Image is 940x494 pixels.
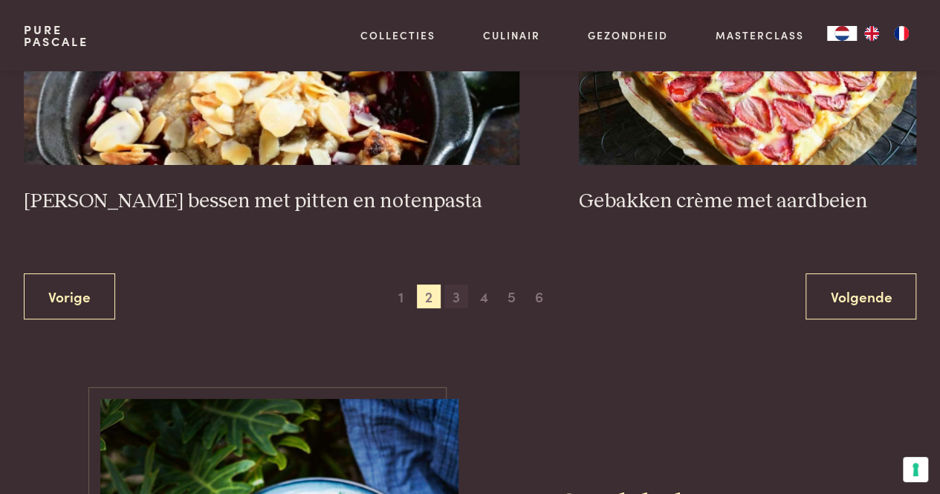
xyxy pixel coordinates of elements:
[472,285,496,308] span: 4
[827,26,857,41] a: NL
[24,189,520,215] h3: [PERSON_NAME] bessen met pitten en notenpasta
[903,457,928,482] button: Uw voorkeuren voor toestemming voor trackingtechnologieën
[806,273,916,320] a: Volgende
[857,26,916,41] ul: Language list
[588,27,668,43] a: Gezondheid
[389,285,413,308] span: 1
[579,189,916,215] h3: Gebakken crème met aardbeien
[483,27,540,43] a: Culinair
[24,24,88,48] a: PurePascale
[360,27,435,43] a: Collecties
[528,285,551,308] span: 6
[715,27,803,43] a: Masterclass
[417,285,441,308] span: 2
[827,26,857,41] div: Language
[499,285,523,308] span: 5
[886,26,916,41] a: FR
[857,26,886,41] a: EN
[827,26,916,41] aside: Language selected: Nederlands
[444,285,468,308] span: 3
[24,273,115,320] a: Vorige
